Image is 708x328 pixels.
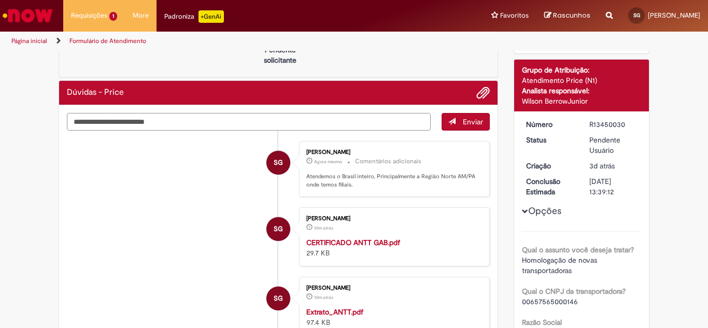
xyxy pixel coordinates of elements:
[306,237,479,258] div: 29.7 KB
[522,318,562,327] b: Razão Social
[306,285,479,291] div: [PERSON_NAME]
[306,216,479,222] div: [PERSON_NAME]
[522,96,642,106] div: Wilson BerrowJunior
[518,135,582,145] dt: Status
[518,119,582,130] dt: Número
[11,37,47,45] a: Página inicial
[314,159,342,165] time: 29/08/2025 17:07:11
[306,149,479,155] div: [PERSON_NAME]
[274,217,283,241] span: SG
[255,45,305,65] p: Pendente solicitante
[164,10,224,23] div: Padroniza
[8,32,464,51] ul: Trilhas de página
[109,12,117,21] span: 1
[589,161,638,171] div: 26/08/2025 17:39:08
[1,5,54,26] img: ServiceNow
[463,117,483,126] span: Enviar
[633,12,640,19] span: SG
[266,217,290,241] div: Sheila gomes
[522,75,642,85] div: Atendimento Price (N1)
[522,255,599,275] span: Homologação de novas transportadoras
[476,86,490,99] button: Adicionar anexos
[522,287,626,296] b: Qual o CNPJ da transportadora?
[522,245,634,254] b: Qual o assunto você deseja tratar?
[544,11,590,21] a: Rascunhos
[522,297,578,306] span: 00657565000146
[589,176,638,197] div: [DATE] 13:39:12
[266,287,290,310] div: Sheila gomes
[133,10,149,21] span: More
[67,88,124,97] h2: Dúvidas - Price Histórico de tíquete
[589,135,638,155] div: Pendente Usuário
[442,113,490,131] button: Enviar
[518,161,582,171] dt: Criação
[500,10,529,21] span: Favoritos
[71,10,107,21] span: Requisições
[314,294,333,301] time: 29/08/2025 16:56:45
[553,10,590,20] span: Rascunhos
[589,161,615,170] span: 3d atrás
[274,150,283,175] span: SG
[589,161,615,170] time: 26/08/2025 17:39:08
[522,65,642,75] div: Grupo de Atribuição:
[518,176,582,197] dt: Conclusão Estimada
[314,225,333,231] span: 10m atrás
[274,286,283,311] span: SG
[589,119,638,130] div: R13450030
[648,11,700,20] span: [PERSON_NAME]
[306,307,479,327] div: 97.4 KB
[67,113,431,131] textarea: Digite sua mensagem aqui...
[314,294,333,301] span: 10m atrás
[69,37,146,45] a: Formulário de Atendimento
[266,151,290,175] div: Sheila gomes
[306,238,400,247] a: CERTIFICADO ANTT GAB.pdf
[306,173,479,189] p: Atendemos o Brasil inteiro, Principalmente a Região Norte AM/PA onde temos filiais.
[355,157,421,166] small: Comentários adicionais
[199,10,224,23] p: +GenAi
[522,85,642,96] div: Analista responsável:
[314,159,342,165] span: Agora mesmo
[306,307,363,317] a: Extrato_ANTT.pdf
